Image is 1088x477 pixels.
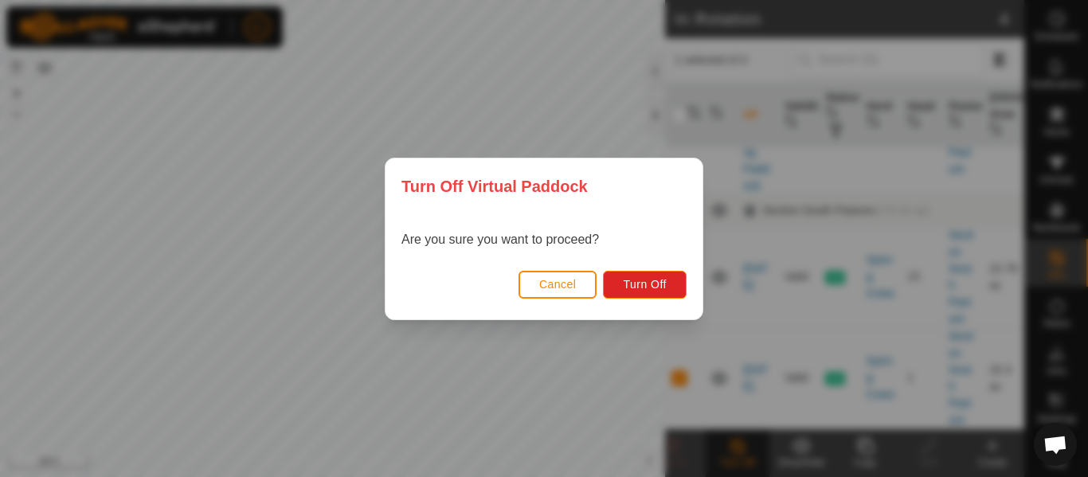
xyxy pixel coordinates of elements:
button: Turn Off [603,270,687,298]
span: Turn Off Virtual Paddock [401,174,588,198]
span: Turn Off [623,278,667,291]
p: Are you sure you want to proceed? [401,230,599,249]
span: Cancel [539,278,577,291]
button: Cancel [519,270,597,298]
div: Open chat [1034,423,1077,466]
